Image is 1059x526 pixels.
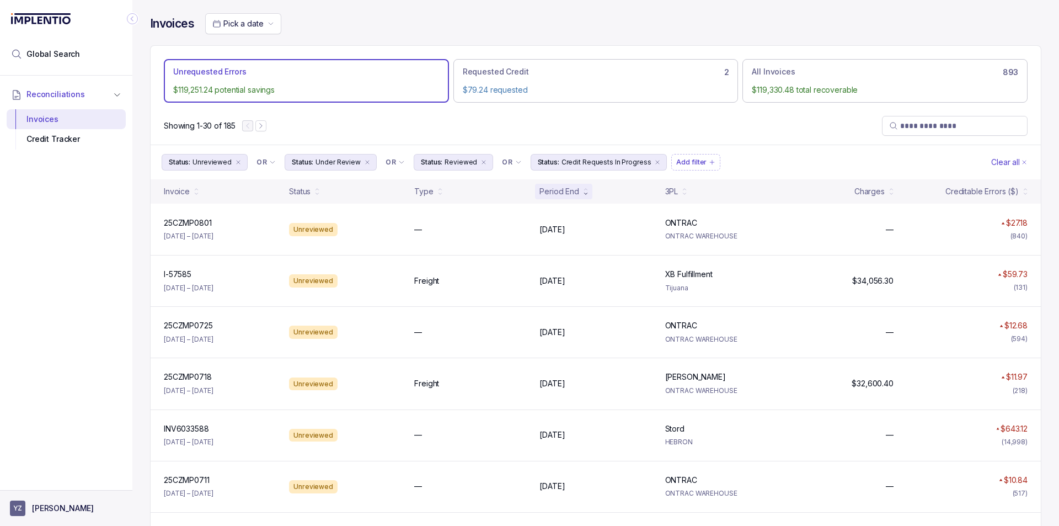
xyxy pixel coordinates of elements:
p: Status: [421,157,442,168]
p: $79.24 requested [463,84,729,95]
p: [DATE] [539,481,565,492]
p: [DATE] – [DATE] [164,334,213,345]
p: Showing 1-30 of 185 [164,120,236,131]
button: Filter Chip Under Review [285,154,377,171]
p: $119,330.48 total recoverable [752,84,1018,95]
div: Status [289,186,311,197]
p: Reviewed [445,157,477,168]
p: OR [502,158,512,167]
div: Unreviewed [289,429,338,442]
div: Collapse Icon [126,12,139,25]
p: $12.68 [1004,320,1028,331]
button: Filter Chip Unreviewed [162,154,248,171]
div: Type [414,186,433,197]
p: I-57585 [164,269,191,280]
p: [DATE] [539,327,565,338]
div: Unreviewed [289,480,338,493]
p: ONTRAC [665,217,697,229]
p: Stord [665,423,684,434]
p: Unrequested Errors [173,66,246,77]
p: [PERSON_NAME] [665,371,726,382]
p: HEBRON [665,437,777,448]
p: ONTRAC WAREHOUSE [665,488,777,499]
p: INV6033588 [164,423,209,434]
span: Reconciliations [26,89,85,100]
p: $59.73 [1003,269,1028,280]
h6: 2 [724,68,729,77]
img: red pointer upwards [1001,376,1004,379]
h6: 893 [1003,68,1018,77]
p: Freight [414,378,439,389]
p: [DATE] [539,378,565,389]
div: Unreviewed [289,274,338,288]
p: 25CZMP0711 [164,475,210,486]
p: $119,251.24 potential savings [173,84,440,95]
img: red pointer upwards [996,427,999,430]
li: Filter Chip Connector undefined [256,158,276,167]
div: Invoices [15,109,117,129]
p: $10.84 [1004,475,1028,486]
button: Reconciliations [7,82,126,107]
div: Invoice [164,186,190,197]
p: ONTRAC WAREHOUSE [665,231,777,242]
div: 3PL [665,186,678,197]
span: Global Search [26,49,80,60]
img: red pointer upwards [1001,222,1004,225]
p: Tijuana [665,283,777,294]
div: Remaining page entries [164,120,236,131]
button: User initials[PERSON_NAME] [10,501,122,516]
p: $32,600.40 [852,378,894,389]
p: ONTRAC [665,475,697,486]
p: Unreviewed [192,157,232,168]
p: [DATE] – [DATE] [164,488,213,499]
img: red pointer upwards [998,273,1001,276]
p: OR [256,158,267,167]
button: Filter Chip Add filter [671,154,720,171]
p: Add filter [676,157,707,168]
button: Filter Chip Reviewed [414,154,493,171]
p: [DATE] [539,429,565,440]
img: red pointer upwards [999,479,1002,481]
p: Clear all [991,157,1020,168]
ul: Filter Group [162,154,989,171]
div: (14,998) [1002,437,1028,448]
span: Pick a date [223,19,263,28]
p: 25CZMP0718 [164,371,212,382]
p: [DATE] – [DATE] [164,231,213,242]
div: (517) [1013,488,1028,499]
div: Credit Tracker [15,129,117,149]
button: Filter Chip Connector undefined [381,155,409,170]
p: [DATE] – [DATE] [164,385,213,396]
div: (840) [1010,231,1028,242]
p: XB Fulfillment [665,269,713,280]
button: Clear Filters [989,154,1030,171]
p: ONTRAC [665,320,697,331]
h4: Invoices [150,16,194,31]
div: (131) [1014,282,1028,293]
li: Filter Chip Connector undefined [502,158,521,167]
div: Unreviewed [289,378,338,391]
img: red pointer upwards [999,325,1003,327]
div: (594) [1011,333,1028,344]
search: Date Range Picker [212,18,263,29]
button: Filter Chip Connector undefined [252,155,280,170]
p: — [414,224,422,235]
div: Unreviewed [289,223,338,236]
p: — [886,481,894,492]
p: All Invoices [752,66,795,77]
button: Filter Chip Credit Requests In Progress [531,154,667,171]
p: Status: [538,157,559,168]
div: Creditable Errors ($) [945,186,1019,197]
p: Freight [414,275,439,286]
p: — [414,327,422,338]
p: [DATE] – [DATE] [164,283,213,294]
li: Filter Chip Connector undefined [386,158,405,167]
div: remove content [653,158,662,167]
p: 25CZMP0801 [164,217,212,229]
p: ONTRAC WAREHOUSE [665,334,777,345]
div: remove content [234,158,243,167]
